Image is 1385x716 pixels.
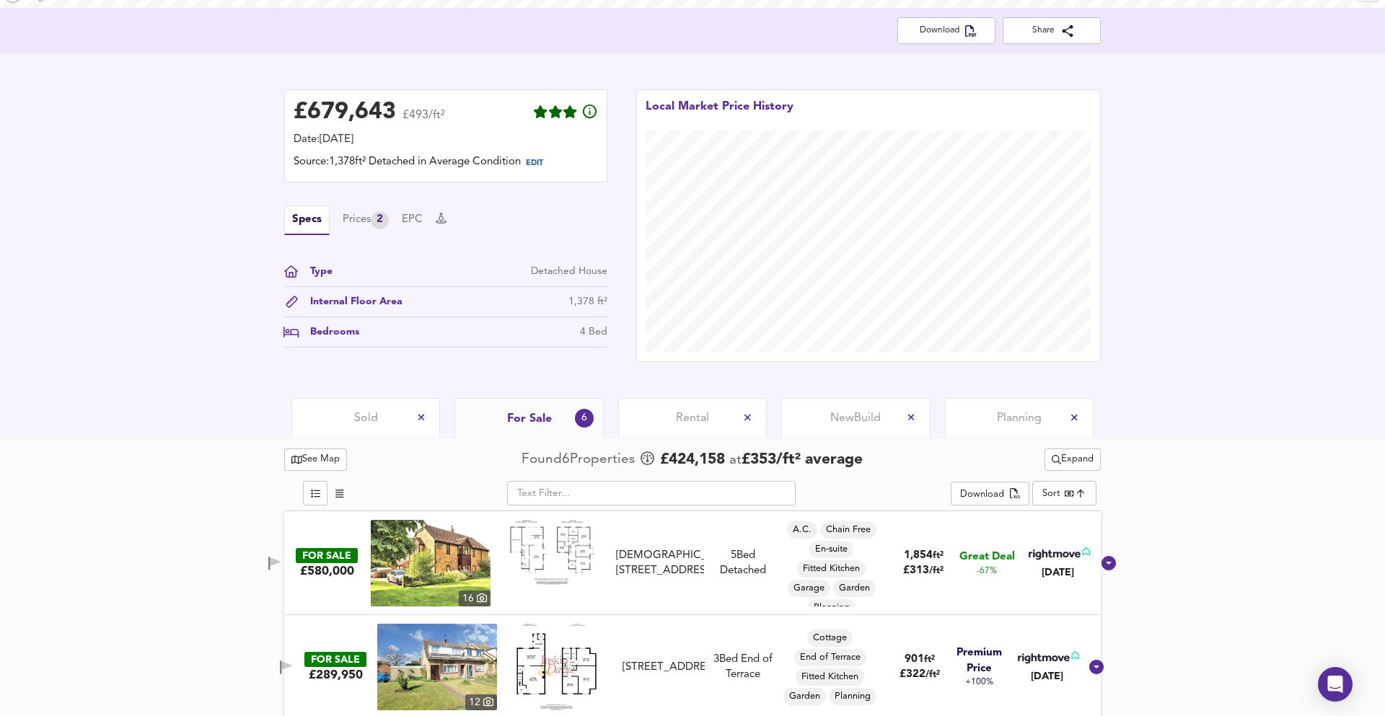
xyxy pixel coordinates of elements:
span: +100% [965,676,993,689]
span: Great Deal [959,549,1015,565]
a: property thumbnail 12 [377,624,497,710]
div: A.C. [787,521,817,539]
span: Sold [354,410,378,426]
img: Floorplan [516,624,597,710]
span: at [729,454,742,467]
div: £580,000 [300,563,354,579]
div: 16 [459,591,491,606]
img: Floorplan [507,520,594,584]
div: split button [951,482,1029,506]
div: Sort [1032,481,1096,505]
div: FOR SALE [304,652,366,667]
span: Garden [783,690,826,703]
span: / ft² [929,566,944,575]
div: 4 Bed [580,324,607,340]
span: £493/ft² [403,110,445,131]
button: Download [897,17,995,44]
div: Prices [343,211,389,229]
span: Garage [788,582,830,595]
div: Date: [DATE] [294,132,598,148]
div: £ 679,643 [294,102,396,123]
svg: Show Details [1088,658,1105,676]
div: 6 [575,409,594,428]
span: Garden [833,582,876,595]
svg: Show Details [1100,554,1117,572]
div: End of Terrace [794,649,866,666]
span: 1,854 [904,550,933,561]
div: Planning [808,599,856,616]
span: Cottage [807,632,853,645]
div: Bedrooms [299,324,359,340]
div: FOR SALE [296,548,358,563]
span: Premium Price [948,645,1011,676]
div: £289,950 [309,667,363,683]
img: property thumbnail [371,520,491,606]
span: -67% [977,565,997,578]
button: Download [951,482,1029,506]
div: FOR SALE£580,000 property thumbnail 16 Floorplan[DEMOGRAPHIC_DATA][STREET_ADDRESS]5Bed DetachedA.... [284,511,1101,615]
div: Download [960,487,1004,503]
div: Source: 1,378ft² Detached in Average Condition [294,154,598,173]
img: property thumbnail [377,624,497,710]
span: 901 [905,654,924,665]
a: property thumbnail 16 [371,520,491,606]
span: For Sale [507,411,552,427]
div: Chain Free [820,521,876,539]
span: Expand [1052,451,1094,468]
div: Internal Floor Area [299,294,403,309]
div: Garden [833,580,876,597]
div: Fitted Kitchen [797,560,866,578]
button: Prices2 [343,211,389,229]
span: Planning [829,690,876,703]
div: [DATE] [1015,669,1079,684]
span: Download [909,23,984,38]
div: Sort [1042,487,1060,500]
div: [DEMOGRAPHIC_DATA][STREET_ADDRESS] [616,548,704,579]
span: £ 353 / ft² average [742,452,863,467]
span: See Map [291,451,340,468]
span: ft² [933,551,944,560]
button: Share [1003,17,1101,44]
div: Planning [829,688,876,705]
div: Local Market Price History [646,99,793,131]
span: ft² [924,655,935,664]
div: 3 Bed End of Terrace [711,652,775,683]
input: Text Filter... [507,481,796,505]
span: End of Terrace [794,651,866,664]
span: Chain Free [820,523,876,536]
span: Planning [997,410,1042,426]
span: Fitted Kitchen [796,671,864,684]
div: 1,378 ft² [568,294,607,309]
div: Garage [788,580,830,597]
div: Cottage [807,629,853,647]
span: A.C. [787,523,817,536]
span: £ 313 [903,565,944,576]
div: Blacksmith Close, Everton SG19 [617,660,711,675]
div: [DATE] [1026,565,1090,580]
div: 2 [371,211,389,229]
div: Found 6 Propert ies [522,450,638,469]
span: Fitted Kitchen [797,562,866,575]
div: split button [1045,448,1101,471]
button: EPC [402,212,423,228]
span: £ 322 [900,669,940,680]
span: EDIT [526,159,543,167]
button: Specs [284,205,330,235]
span: New Build [830,410,881,426]
div: 5 Bed Detached [710,548,777,579]
div: Open Intercom Messenger [1318,667,1353,702]
span: Rental [676,410,709,426]
span: Planning [808,601,856,614]
div: 12 [465,694,497,710]
div: Garden [783,688,826,705]
div: [STREET_ADDRESS] [623,660,705,675]
div: En-suite [809,541,853,558]
span: / ft² [925,670,940,679]
div: Fitted Kitchen [796,668,864,686]
div: Detached House [531,264,607,279]
span: £ 424,158 [660,449,725,471]
div: Type [299,264,333,279]
button: Expand [1045,448,1101,471]
button: See Map [284,448,347,471]
span: Share [1014,23,1089,38]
